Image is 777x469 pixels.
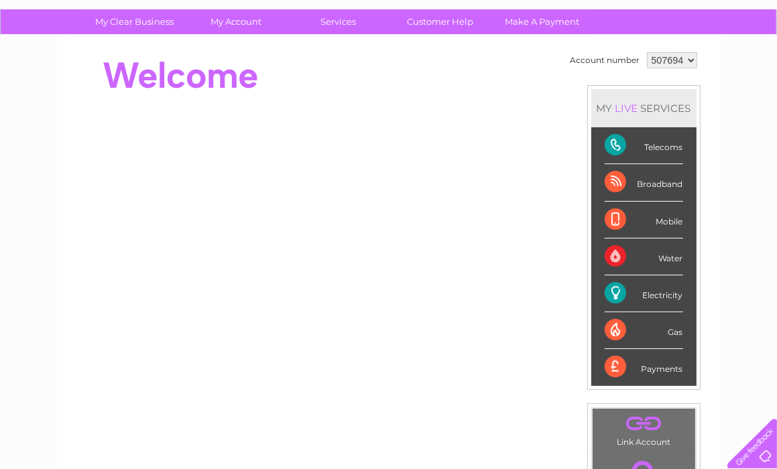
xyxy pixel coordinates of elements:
a: My Account [181,9,292,34]
a: Blog [660,57,680,67]
a: . [596,412,692,435]
div: Electricity [605,275,683,312]
a: Energy [575,57,604,67]
img: logo.png [27,35,96,76]
a: Log out [733,57,764,67]
div: Clear Business is a trading name of Verastar Limited (registered in [GEOGRAPHIC_DATA] No. 3667643... [72,7,706,65]
div: Broadband [605,164,683,201]
div: MY SERVICES [591,89,697,127]
a: Services [283,9,394,34]
a: Telecoms [612,57,652,67]
a: My Clear Business [79,9,190,34]
div: Water [605,239,683,275]
a: Customer Help [385,9,495,34]
div: Gas [605,312,683,349]
a: Make A Payment [487,9,597,34]
td: Account number [567,49,644,72]
div: LIVE [613,102,641,115]
div: Telecoms [605,127,683,164]
td: Link Account [592,408,696,450]
a: Water [541,57,566,67]
a: Contact [688,57,721,67]
div: Payments [605,349,683,385]
a: 0333 014 3131 [524,7,617,23]
div: Mobile [605,202,683,239]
